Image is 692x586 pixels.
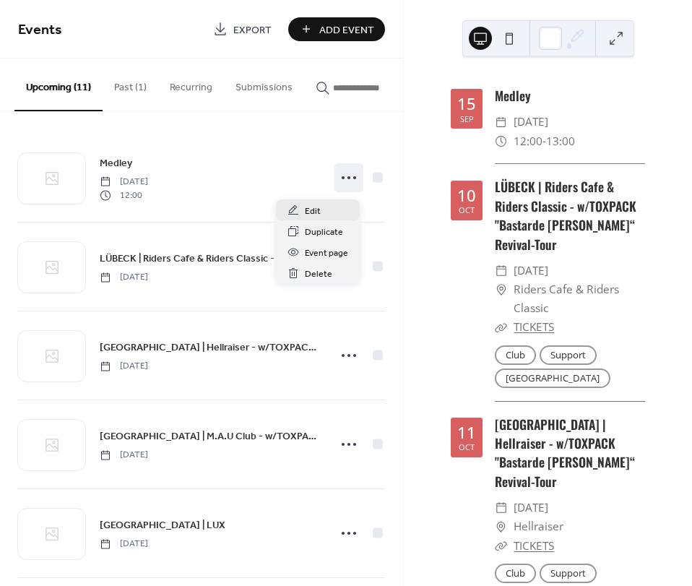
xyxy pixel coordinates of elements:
[495,86,645,105] div: Medley
[514,517,563,536] span: Hellraiser
[495,262,508,280] div: ​
[100,155,132,171] a: Medley
[202,17,282,41] a: Export
[457,187,476,203] div: 10
[100,518,225,533] span: [GEOGRAPHIC_DATA] | LUX
[495,537,508,556] div: ​
[100,251,320,267] span: LÜBECK | Riders Cafe & Riders Classic - w/TOXPACK "Bastarde [PERSON_NAME]“ Revival-Tour
[100,189,148,202] span: 12:00
[495,280,508,299] div: ​
[100,517,225,533] a: [GEOGRAPHIC_DATA] | LUX
[305,267,332,282] span: Delete
[305,225,343,240] span: Duplicate
[100,156,132,171] span: Medley
[457,424,476,440] div: 11
[459,443,475,451] div: Oct
[305,204,321,219] span: Edit
[457,95,476,111] div: 15
[542,132,546,151] span: -
[495,499,508,517] div: ​
[158,59,224,110] button: Recurring
[514,113,548,132] span: [DATE]
[100,250,320,267] a: LÜBECK | Riders Cafe & Riders Classic - w/TOXPACK "Bastarde [PERSON_NAME]“ Revival-Tour
[305,246,348,261] span: Event page
[514,538,554,553] a: TICKETS
[514,262,548,280] span: [DATE]
[514,132,542,151] span: 12:00
[100,340,320,356] span: [GEOGRAPHIC_DATA] | Hellraiser - w/TOXPACK "Bastarde [PERSON_NAME]“ Revival-Tour
[224,59,304,110] button: Submissions
[495,177,636,253] a: LÜBECK | Riders Cafe & Riders Classic - w/TOXPACK "Bastarde [PERSON_NAME]“ Revival-Tour
[100,538,148,551] span: [DATE]
[103,59,158,110] button: Past (1)
[319,22,374,38] span: Add Event
[459,206,475,214] div: Oct
[495,132,508,151] div: ​
[100,339,320,356] a: [GEOGRAPHIC_DATA] | Hellraiser - w/TOXPACK "Bastarde [PERSON_NAME]“ Revival-Tour
[460,115,474,123] div: Sep
[495,415,635,491] a: [GEOGRAPHIC_DATA] | Hellraiser - w/TOXPACK "Bastarde [PERSON_NAME]“ Revival-Tour
[100,429,320,444] span: [GEOGRAPHIC_DATA] | M.A.U Club - w/TOXPACK "Bastarde [PERSON_NAME]“ Revival-Tour
[495,318,508,337] div: ​
[495,517,508,536] div: ​
[514,499,548,517] span: [DATE]
[100,271,148,284] span: [DATE]
[100,360,148,373] span: [DATE]
[514,319,554,335] a: TICKETS
[514,280,645,318] span: Riders Cafe & Riders Classic
[100,428,320,444] a: [GEOGRAPHIC_DATA] | M.A.U Club - w/TOXPACK "Bastarde [PERSON_NAME]“ Revival-Tour
[288,17,385,41] button: Add Event
[100,176,148,189] span: [DATE]
[14,59,103,111] button: Upcoming (11)
[546,132,575,151] span: 13:00
[233,22,272,38] span: Export
[100,449,148,462] span: [DATE]
[495,113,508,132] div: ​
[18,16,62,44] span: Events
